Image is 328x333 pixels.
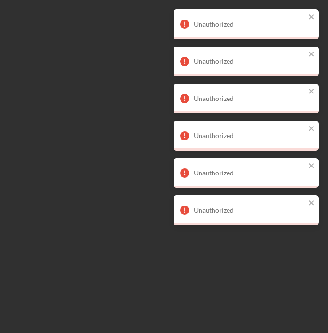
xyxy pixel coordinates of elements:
[194,58,306,65] div: Unauthorized
[308,13,315,22] button: close
[194,169,306,177] div: Unauthorized
[308,162,315,171] button: close
[308,87,315,96] button: close
[194,206,306,214] div: Unauthorized
[194,132,306,140] div: Unauthorized
[308,199,315,208] button: close
[308,50,315,59] button: close
[308,125,315,133] button: close
[194,95,306,102] div: Unauthorized
[194,20,306,28] div: Unauthorized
